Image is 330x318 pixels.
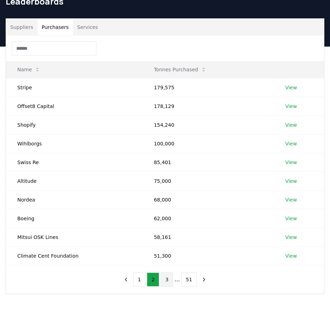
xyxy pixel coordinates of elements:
td: Swiss Re [6,153,143,172]
button: 2 [147,272,159,287]
button: next page [198,272,210,287]
td: Nordea [6,190,143,209]
a: View [285,234,297,241]
button: 1 [133,272,146,287]
a: View [285,252,297,259]
a: View [285,140,297,147]
a: View [285,178,297,185]
td: 75,000 [143,172,274,190]
button: Services [73,19,102,36]
td: 178,129 [143,97,274,115]
td: Wihlborgs [6,134,143,153]
button: 51 [181,272,197,287]
td: Boeing [6,209,143,228]
td: 68,000 [143,190,274,209]
td: Climate Cent Foundation [6,246,143,265]
td: 51,300 [143,246,274,265]
a: View [285,121,297,128]
button: previous page [120,272,132,287]
button: 3 [161,272,173,287]
td: 100,000 [143,134,274,153]
button: Suppliers [6,19,37,36]
button: Name [12,62,46,77]
td: 62,000 [143,209,274,228]
td: Altitude [6,172,143,190]
li: ... [174,275,180,284]
td: 179,575 [143,78,274,97]
td: 85,401 [143,153,274,172]
button: Purchasers [37,19,73,36]
a: View [285,84,297,91]
button: Tonnes Purchased [148,62,212,77]
a: View [285,196,297,203]
td: Stripe [6,78,143,97]
a: View [285,159,297,166]
a: View [285,215,297,222]
td: Shopify [6,115,143,134]
a: View [285,103,297,110]
td: Offset8 Capital [6,97,143,115]
td: 154,240 [143,115,274,134]
td: Mitsui OSK Lines [6,228,143,246]
td: 58,161 [143,228,274,246]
